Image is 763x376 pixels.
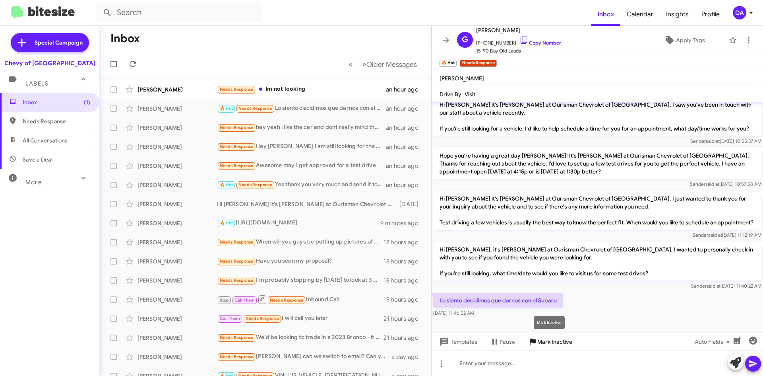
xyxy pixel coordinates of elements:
div: 18 hours ago [383,257,425,265]
span: said at [708,232,722,238]
div: Hi [PERSON_NAME] it's [PERSON_NAME] at Ourisman Chevrolet of [GEOGRAPHIC_DATA]. Just wanted to fo... [217,200,395,208]
span: [PERSON_NAME] [476,25,561,35]
span: Stop [220,298,229,303]
span: G [462,33,468,46]
div: an hour ago [386,181,425,189]
span: Sender [DATE] 10:57:58 AM [690,181,761,187]
span: Mark Inactive [537,335,572,349]
a: Insights [660,3,695,26]
span: Needs Response [220,144,254,149]
h1: Inbox [110,32,140,45]
div: Mark Inactive [534,316,565,329]
span: Needs Response [220,278,254,283]
span: said at [706,138,720,144]
div: [PERSON_NAME] [137,200,217,208]
span: [PHONE_NUMBER] [476,35,561,47]
button: Previous [344,56,358,72]
span: Sender [DATE] 10:55:37 AM [690,138,761,144]
div: [PERSON_NAME] [137,353,217,361]
div: [PERSON_NAME] [137,277,217,284]
span: Visit [465,91,475,98]
p: Hi [PERSON_NAME] it's [PERSON_NAME] at Ourisman Chevrolet of [GEOGRAPHIC_DATA]. I saw you've been... [433,97,761,136]
span: Needs Response [270,298,304,303]
div: hey yeah i like the car and dont really mind the shady carfax, but the problem is that the car lo... [217,123,386,132]
span: said at [705,181,719,187]
div: [PERSON_NAME] [137,124,217,132]
span: « [349,59,353,69]
p: Hi [PERSON_NAME], it's [PERSON_NAME] at Ourisman Chevrolet of [GEOGRAPHIC_DATA]. I wanted to pers... [433,242,761,281]
p: Lo siento decidimos que darnos con el Subaru [433,293,563,308]
span: Inbox [23,98,90,106]
span: Auto Fields [695,335,733,349]
span: Sender [DATE] 11:12:19 AM [693,232,761,238]
small: Needs Response [460,60,496,67]
div: Chevy of [GEOGRAPHIC_DATA] [4,59,95,67]
div: Inbound Call [217,294,383,304]
a: Copy Number [519,40,561,46]
div: [PERSON_NAME] [137,105,217,113]
button: Pause [484,335,521,349]
span: (1) [84,98,90,106]
div: 18 hours ago [383,277,425,284]
button: Next [357,56,422,72]
span: Needs Response [220,354,254,359]
div: an hour ago [386,86,425,94]
span: Needs Response [220,163,254,168]
span: 🔥 Hot [220,182,233,187]
span: Sender [DATE] 11:40:22 AM [691,283,761,289]
span: Call Them [234,298,255,303]
p: Hi [PERSON_NAME] it's [PERSON_NAME] at Ourisman Chevrolet of [GEOGRAPHIC_DATA]. I just wanted to ... [433,191,761,230]
span: Save a Deal [23,156,52,164]
nav: Page navigation example [344,56,422,72]
a: Special Campaign [11,33,89,52]
span: Needs Response [220,125,254,130]
span: [PERSON_NAME] [440,75,484,82]
div: [PERSON_NAME] can we switch to email? Can you give me a quote on an LT1 or an LT2? I'm looking fo... [217,352,391,361]
div: [PERSON_NAME] [137,181,217,189]
div: 18 hours ago [383,238,425,246]
span: Needs Response [23,117,90,125]
button: Auto Fields [688,335,739,349]
div: Yes thank you very much and send it to me the location I will be there [DATE] [DATE] 10:00 [217,180,386,189]
span: [DATE] 11:46:52 AM [433,310,474,316]
small: 🔥 Hot [440,60,457,67]
div: a day ago [391,353,425,361]
span: Apply Tags [676,33,705,47]
span: Needs Response [238,106,272,111]
div: [PERSON_NAME] [137,315,217,323]
div: 21 hours ago [383,334,425,342]
div: [PERSON_NAME] [137,219,217,227]
a: Profile [695,3,726,26]
span: Needs Response [238,182,272,187]
div: [PERSON_NAME] [137,296,217,304]
a: Calendar [620,3,660,26]
span: Call Them [220,316,240,321]
button: Apply Tags [643,33,725,47]
span: Older Messages [366,60,417,69]
span: More [25,179,42,186]
div: [PERSON_NAME] [137,257,217,265]
div: 9 minutes ago [380,219,425,227]
span: All Conversations [23,136,68,144]
span: Special Campaign [35,39,83,47]
span: Labels [25,80,48,87]
div: Im not looking [217,85,386,94]
div: [PERSON_NAME] [137,238,217,246]
div: 19 hours ago [383,296,425,304]
div: DA [733,6,746,19]
span: Needs Response [246,316,279,321]
span: Drive By [440,91,461,98]
div: [DATE] [395,200,425,208]
div: Have you seen my proposal? [217,257,383,266]
div: [PERSON_NAME] [137,143,217,151]
div: I will call you later [217,314,383,323]
div: When will you guys be putting up pictures of the 23 red model y? [217,238,383,247]
span: Needs Response [220,335,254,340]
span: Templates [438,335,477,349]
span: 🔥 Hot [220,220,233,226]
div: an hour ago [386,143,425,151]
a: Inbox [591,3,620,26]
